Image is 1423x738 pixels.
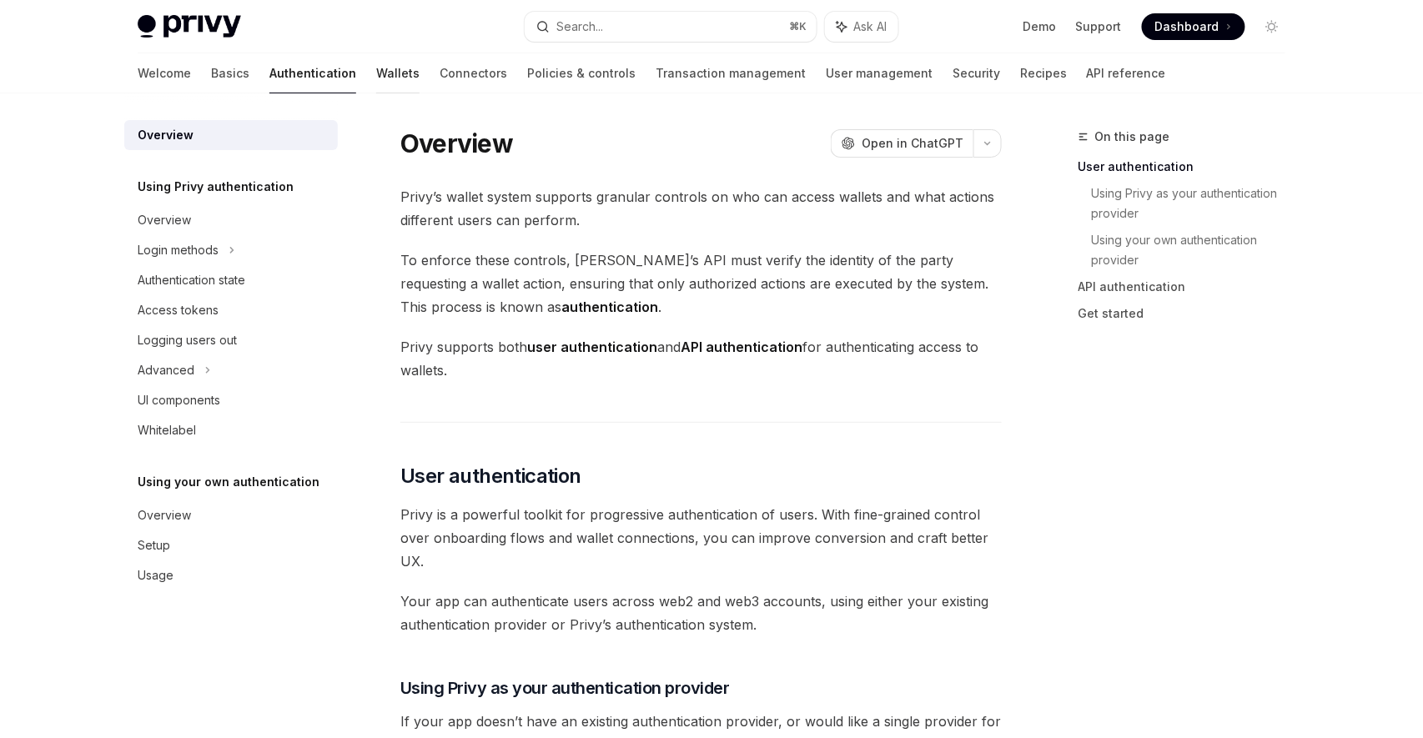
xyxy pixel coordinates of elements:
button: Ask AI [825,12,898,42]
a: Using your own authentication provider [1092,227,1299,274]
span: Using Privy as your authentication provider [400,676,730,700]
span: User authentication [400,463,581,489]
div: UI components [138,390,220,410]
span: Privy’s wallet system supports granular controls on who can access wallets and what actions diffe... [400,185,1002,232]
div: Usage [138,565,173,585]
a: Transaction management [656,53,806,93]
div: Search... [556,17,603,37]
div: Overview [138,125,194,145]
span: Dashboard [1155,18,1219,35]
a: User authentication [1079,153,1299,180]
button: Search...⌘K [525,12,817,42]
a: Connectors [440,53,507,93]
h5: Using Privy authentication [138,177,294,197]
a: Welcome [138,53,191,93]
a: Demo [1023,18,1056,35]
a: Overview [124,500,338,530]
img: light logo [138,15,241,38]
span: ⌘ K [789,20,807,33]
a: Authentication state [124,265,338,295]
div: Setup [138,535,170,555]
div: Overview [138,210,191,230]
span: Open in ChatGPT [862,135,963,152]
a: API authentication [1079,274,1299,300]
button: Toggle dark mode [1259,13,1285,40]
a: Usage [124,560,338,590]
a: Overview [124,120,338,150]
span: Ask AI [853,18,887,35]
div: Authentication state [138,270,245,290]
div: Whitelabel [138,420,196,440]
a: Access tokens [124,295,338,325]
div: Overview [138,505,191,525]
a: Using Privy as your authentication provider [1092,180,1299,227]
button: Open in ChatGPT [831,129,973,158]
span: Your app can authenticate users across web2 and web3 accounts, using either your existing authent... [400,590,1002,636]
strong: API authentication [681,339,802,355]
div: Logging users out [138,330,237,350]
a: Policies & controls [527,53,636,93]
a: Get started [1079,300,1299,327]
div: Login methods [138,240,219,260]
div: Access tokens [138,300,219,320]
a: API reference [1087,53,1166,93]
a: Authentication [269,53,356,93]
a: Recipes [1020,53,1067,93]
a: Logging users out [124,325,338,355]
strong: authentication [561,299,658,315]
a: Overview [124,205,338,235]
a: Wallets [376,53,420,93]
a: Whitelabel [124,415,338,445]
span: Privy supports both and for authenticating access to wallets. [400,335,1002,382]
a: Basics [211,53,249,93]
h1: Overview [400,128,513,158]
h5: Using your own authentication [138,472,319,492]
span: Privy is a powerful toolkit for progressive authentication of users. With fine-grained control ov... [400,503,1002,573]
strong: user authentication [527,339,657,355]
a: Setup [124,530,338,560]
span: To enforce these controls, [PERSON_NAME]’s API must verify the identity of the party requesting a... [400,249,1002,319]
a: Support [1076,18,1122,35]
a: Dashboard [1142,13,1245,40]
a: User management [826,53,933,93]
a: Security [953,53,1000,93]
div: Advanced [138,360,194,380]
span: On this page [1095,127,1170,147]
a: UI components [124,385,338,415]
